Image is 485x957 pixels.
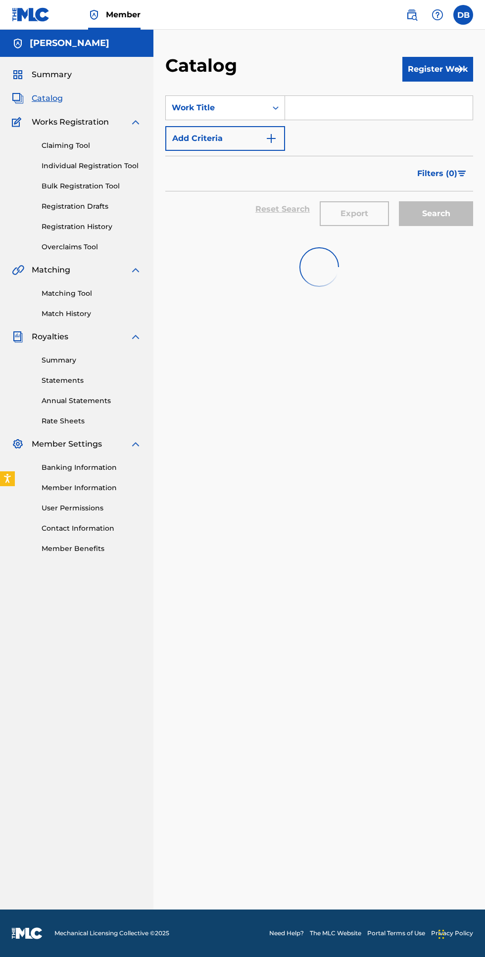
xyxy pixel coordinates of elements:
[42,503,142,513] a: User Permissions
[32,69,72,81] span: Summary
[406,9,418,21] img: search
[12,92,24,104] img: Catalog
[12,116,25,128] img: Works Registration
[402,5,422,25] a: Public Search
[438,919,444,949] div: Drag
[453,5,473,25] div: User Menu
[172,102,261,114] div: Work Title
[310,929,361,938] a: The MLC Website
[42,222,142,232] a: Registration History
[42,181,142,191] a: Bulk Registration Tool
[12,927,43,939] img: logo
[32,264,70,276] span: Matching
[54,929,169,938] span: Mechanical Licensing Collective © 2025
[165,95,473,235] form: Search Form
[432,9,443,21] img: help
[12,331,24,343] img: Royalties
[130,116,142,128] img: expand
[12,69,24,81] img: Summary
[42,416,142,426] a: Rate Sheets
[12,92,63,104] a: CatalogCatalog
[12,438,24,450] img: Member Settings
[32,331,68,343] span: Royalties
[165,54,242,77] h2: Catalog
[402,57,473,82] button: Register Work
[42,544,142,554] a: Member Benefits
[269,929,304,938] a: Need Help?
[42,375,142,386] a: Statements
[130,438,142,450] img: expand
[42,201,142,212] a: Registration Drafts
[32,92,63,104] span: Catalog
[417,168,457,180] span: Filters ( 0 )
[436,910,485,957] iframe: Chat Widget
[42,161,142,171] a: Individual Registration Tool
[431,929,473,938] a: Privacy Policy
[32,438,102,450] span: Member Settings
[42,140,142,151] a: Claiming Tool
[411,161,473,186] button: Filters (0)
[88,9,100,21] img: Top Rightsholder
[42,355,142,365] a: Summary
[299,247,339,287] img: preloader
[165,126,285,151] button: Add Criteria
[12,38,24,49] img: Accounts
[12,69,72,81] a: SummarySummary
[453,63,465,75] img: f7272a7cc735f4ea7f67.svg
[12,264,24,276] img: Matching
[42,396,142,406] a: Annual Statements
[32,116,109,128] span: Works Registration
[42,462,142,473] a: Banking Information
[367,929,425,938] a: Portal Terms of Use
[458,171,466,177] img: filter
[42,242,142,252] a: Overclaims Tool
[42,483,142,493] a: Member Information
[12,7,50,22] img: MLC Logo
[42,523,142,534] a: Contact Information
[428,5,447,25] div: Help
[106,9,141,20] span: Member
[130,331,142,343] img: expand
[265,133,277,144] img: 9d2ae6d4665cec9f34b9.svg
[42,309,142,319] a: Match History
[42,288,142,299] a: Matching Tool
[30,38,109,49] h5: Dannrie Brown
[130,264,142,276] img: expand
